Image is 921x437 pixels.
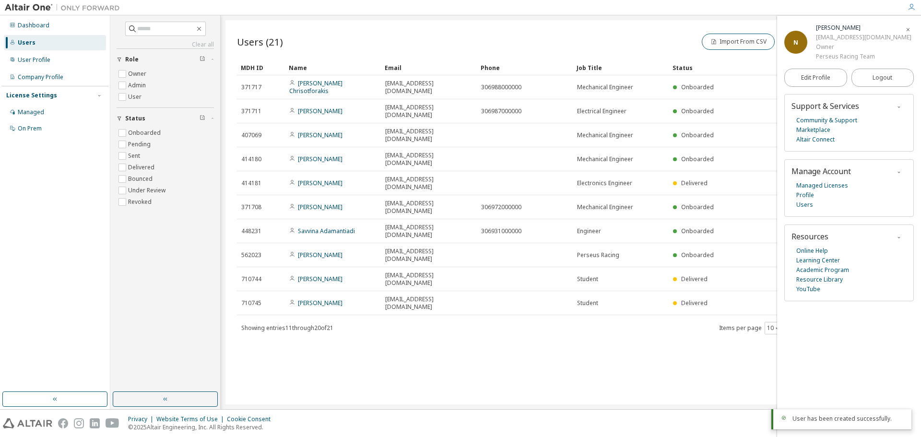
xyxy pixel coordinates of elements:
[128,173,154,185] label: Bounced
[128,80,148,91] label: Admin
[6,92,57,99] div: License Settings
[702,34,775,50] button: Import From CSV
[125,56,139,63] span: Role
[5,3,125,12] img: Altair One
[18,125,42,132] div: On Prem
[241,60,281,75] div: MDH ID
[128,196,153,208] label: Revoked
[481,203,521,211] span: 306972000000
[227,415,276,423] div: Cookie Consent
[577,179,632,187] span: Electronics Engineer
[241,275,261,283] span: 710744
[117,108,214,129] button: Status
[128,423,276,431] p: © 2025 Altair Engineering, Inc. All Rights Reserved.
[18,22,49,29] div: Dashboard
[673,60,855,75] div: Status
[289,60,377,75] div: Name
[801,74,830,82] span: Edit Profile
[481,60,569,75] div: Phone
[577,83,633,91] span: Mechanical Engineer
[577,251,619,259] span: Perseus Racing
[577,107,626,115] span: Electrical Engineer
[298,107,342,115] a: [PERSON_NAME]
[577,155,633,163] span: Mechanical Engineer
[385,128,472,143] span: [EMAIL_ADDRESS][DOMAIN_NAME]
[681,203,714,211] span: Onboarded
[128,91,143,103] label: User
[241,155,261,163] span: 414180
[577,275,598,283] span: Student
[18,73,63,81] div: Company Profile
[298,275,342,283] a: [PERSON_NAME]
[156,415,227,423] div: Website Terms of Use
[791,166,851,177] span: Manage Account
[796,275,843,284] a: Resource Library
[851,69,914,87] button: Logout
[816,23,911,33] div: Nikolaos Ntinas
[796,116,857,125] a: Community & Support
[298,179,342,187] a: [PERSON_NAME]
[90,418,100,428] img: linkedin.svg
[128,185,167,196] label: Under Review
[125,115,145,122] span: Status
[791,231,828,242] span: Resources
[385,104,472,119] span: [EMAIL_ADDRESS][DOMAIN_NAME]
[796,135,835,144] a: Altair Connect
[796,200,813,210] a: Users
[796,125,830,135] a: Marketplace
[128,139,153,150] label: Pending
[241,251,261,259] span: 562023
[117,49,214,70] button: Role
[128,162,156,173] label: Delivered
[385,60,473,75] div: Email
[298,155,342,163] a: [PERSON_NAME]
[18,56,50,64] div: User Profile
[128,150,142,162] label: Sent
[385,152,472,167] span: [EMAIL_ADDRESS][DOMAIN_NAME]
[3,418,52,428] img: altair_logo.svg
[796,284,820,294] a: YouTube
[117,41,214,48] a: Clear all
[18,108,44,116] div: Managed
[577,227,601,235] span: Engineer
[241,107,261,115] span: 371711
[298,131,342,139] a: [PERSON_NAME]
[481,227,521,235] span: 306931000000
[241,131,261,139] span: 407069
[816,42,911,52] div: Owner
[298,251,342,259] a: [PERSON_NAME]
[577,299,598,307] span: Student
[385,248,472,263] span: [EMAIL_ADDRESS][DOMAIN_NAME]
[873,73,892,83] span: Logout
[200,56,205,63] span: Clear filter
[791,101,859,111] span: Support & Services
[816,33,911,42] div: [EMAIL_ADDRESS][DOMAIN_NAME]
[681,155,714,163] span: Onboarded
[681,83,714,91] span: Onboarded
[796,265,849,275] a: Academic Program
[241,179,261,187] span: 414181
[681,107,714,115] span: Onboarded
[237,35,283,48] span: Users (21)
[681,227,714,235] span: Onboarded
[298,227,355,235] a: Savvina Adamantiadi
[385,80,472,95] span: [EMAIL_ADDRESS][DOMAIN_NAME]
[385,200,472,215] span: [EMAIL_ADDRESS][DOMAIN_NAME]
[385,272,472,287] span: [EMAIL_ADDRESS][DOMAIN_NAME]
[298,299,342,307] a: [PERSON_NAME]
[289,79,342,95] a: [PERSON_NAME] Chrisotforakis
[481,83,521,91] span: 306988000000
[816,52,911,61] div: Perseus Racing Team
[767,324,780,332] button: 10
[681,179,708,187] span: Delivered
[385,176,472,191] span: [EMAIL_ADDRESS][DOMAIN_NAME]
[681,251,714,259] span: Onboarded
[241,324,333,332] span: Showing entries 11 through 20 of 21
[298,203,342,211] a: [PERSON_NAME]
[128,127,163,139] label: Onboarded
[577,131,633,139] span: Mechanical Engineer
[128,415,156,423] div: Privacy
[241,227,261,235] span: 448231
[577,203,633,211] span: Mechanical Engineer
[128,68,148,80] label: Owner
